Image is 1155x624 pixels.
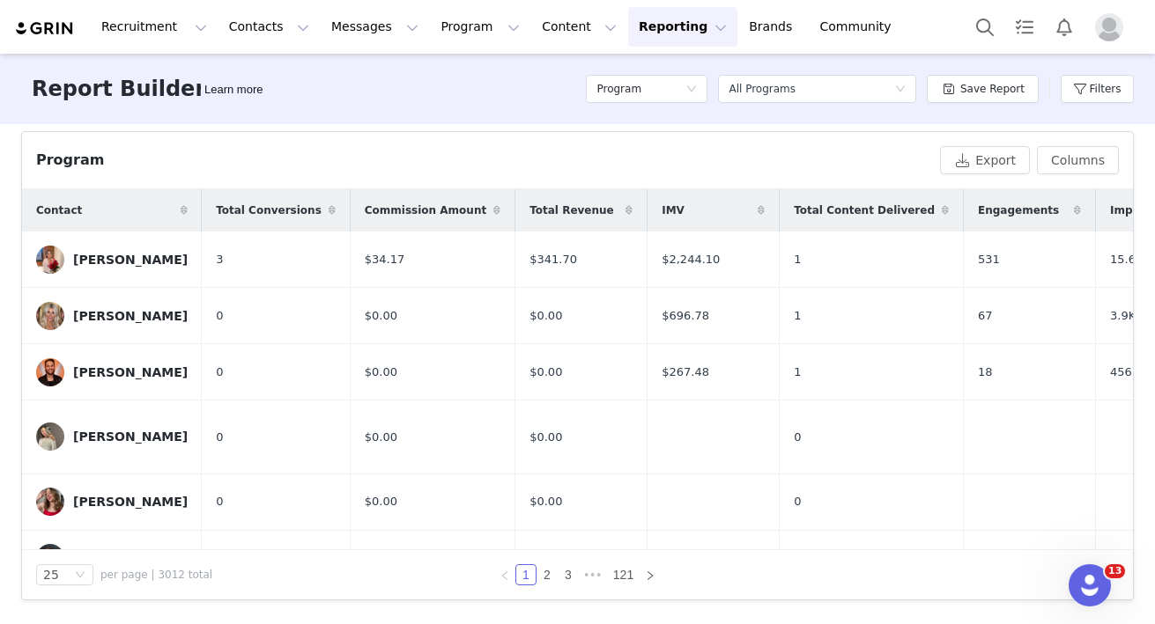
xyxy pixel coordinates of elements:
[218,7,320,47] button: Contacts
[529,251,577,268] span: $341.70
[794,429,801,446] span: 0
[321,7,429,47] button: Messages
[216,493,223,510] span: 0
[537,565,557,584] a: 2
[794,363,801,381] span: 1
[794,251,801,268] span: 1
[978,202,1059,218] span: Engagements
[73,495,188,509] div: [PERSON_NAME]
[494,564,515,585] li: Previous Page
[794,202,935,218] span: Total Content Delivered
[75,569,85,582] i: icon: down
[100,567,212,583] span: per page | 3012 total
[529,429,562,446] span: $0.00
[73,253,188,267] div: [PERSON_NAME]
[966,7,1004,47] button: Search
[91,7,218,47] button: Recruitment
[365,202,486,218] span: Commission Amount
[607,564,640,585] li: 121
[1037,146,1119,174] button: Columns
[895,84,906,96] i: icon: down
[978,363,993,381] span: 18
[36,202,82,218] span: Contact
[201,81,266,99] div: Tooltip anchor
[36,488,188,516] a: [PERSON_NAME]
[810,7,910,47] a: Community
[927,75,1039,103] button: Save Report
[579,564,607,585] span: •••
[608,565,639,584] a: 121
[515,564,537,585] li: 1
[1069,564,1111,606] iframe: Intercom live chat
[978,251,1000,268] span: 531
[1045,7,1084,47] button: Notifications
[978,307,993,325] span: 67
[21,131,1134,600] article: Program
[36,422,188,451] a: [PERSON_NAME]
[529,363,562,381] span: $0.00
[1061,75,1134,103] button: Filters
[645,570,655,581] i: icon: right
[537,564,558,585] li: 2
[662,307,709,325] span: $696.78
[36,544,188,572] a: There
[738,7,808,47] a: Brands
[73,429,188,444] div: [PERSON_NAME]
[365,493,397,510] span: $0.00
[216,363,223,381] span: 0
[531,7,627,47] button: Content
[36,246,64,274] img: 755ec140-d65b-41fb-8f0e-9dc0244dea01.jpg
[1095,13,1123,41] img: placeholder-profile.jpg
[36,544,64,572] img: 2f394cb4-49c4-4b22-9c7b-fb371a8245fc.jpg
[662,251,720,268] span: $2,244.10
[559,565,578,584] a: 3
[628,7,737,47] button: Reporting
[36,358,64,386] img: 671db528-a456-4448-9659-a1632ddaa170.jpg
[729,76,796,102] div: All Programs
[529,202,614,218] span: Total Revenue
[596,76,641,102] h5: Program
[36,422,64,451] img: 052aff42-4a22-4c31-8195-1e42eb36c2d0.jpg
[216,202,322,218] span: Total Conversions
[36,302,188,330] a: [PERSON_NAME]
[529,307,562,325] span: $0.00
[1110,307,1136,325] span: 3.9K
[1105,564,1125,578] span: 13
[1085,13,1141,41] button: Profile
[73,309,188,323] div: [PERSON_NAME]
[43,565,59,584] div: 25
[365,363,397,381] span: $0.00
[216,307,223,325] span: 0
[73,365,188,379] div: [PERSON_NAME]
[36,246,188,274] a: [PERSON_NAME]
[365,251,405,268] span: $34.17
[940,146,1030,174] button: Export
[1110,363,1132,381] span: 456
[36,358,188,386] a: [PERSON_NAME]
[36,488,64,516] img: 21c3fd88-0966-4561-b748-e1b8d5c816f2.jpg
[36,302,64,330] img: 09b872b7-6176-4a5d-8827-8fbdd6a20a3b.jpg
[1005,7,1044,47] a: Tasks
[558,564,579,585] li: 3
[686,84,697,96] i: icon: down
[579,564,607,585] li: Next 3 Pages
[662,363,709,381] span: $267.48
[1110,251,1143,268] span: 15.6K
[216,429,223,446] span: 0
[500,570,510,581] i: icon: left
[36,150,104,171] div: Program
[365,429,397,446] span: $0.00
[640,564,661,585] li: Next Page
[662,202,685,218] span: IMV
[794,493,801,510] span: 0
[529,493,562,510] span: $0.00
[365,307,397,325] span: $0.00
[14,20,76,37] img: grin logo
[430,7,530,47] button: Program
[794,307,801,325] span: 1
[216,251,223,268] span: 3
[32,73,205,105] h3: Report Builder
[516,565,536,584] a: 1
